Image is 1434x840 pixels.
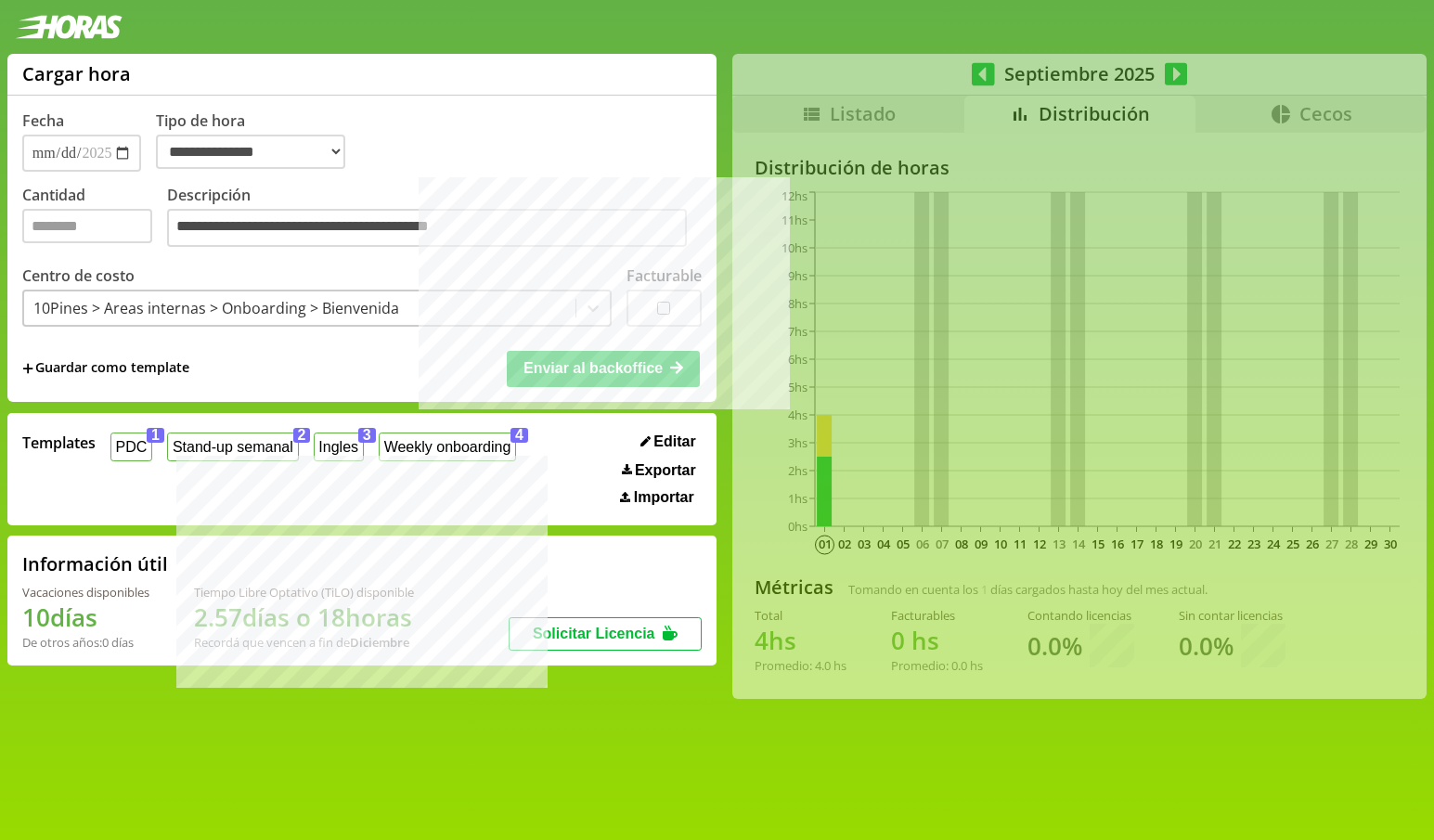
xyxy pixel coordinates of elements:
button: Stand-up semanal2 [167,433,298,461]
button: PDC1 [110,433,152,461]
b: Diciembre [350,634,409,651]
button: Weekly onboarding4 [379,433,516,461]
span: 3 [358,428,376,443]
img: logotipo [15,15,123,39]
span: Enviar al backoffice [523,360,663,376]
div: Vacaciones disponibles [22,584,149,601]
button: Solicitar Licencia [509,617,702,651]
span: 1 [147,428,164,443]
button: Ingles3 [314,433,364,461]
span: 2 [293,428,311,443]
button: Exportar [616,461,702,480]
label: Fecha [22,110,64,131]
textarea: Descripción [167,209,687,248]
input: Cantidad [22,209,152,243]
button: Editar [635,433,702,451]
h1: Cargar hora [22,61,131,86]
h1: 2.57 días o 18 horas [194,601,414,634]
span: Solicitar Licencia [533,626,655,641]
select: Tipo de hora [156,135,345,169]
label: Tipo de hora [156,110,360,172]
span: 4 [510,428,528,443]
span: Exportar [635,462,696,479]
div: Tiempo Libre Optativo (TiLO) disponible [194,584,414,601]
label: Centro de costo [22,265,135,286]
span: Importar [634,489,694,506]
div: De otros años: 0 días [22,634,149,651]
label: Facturable [627,265,702,286]
span: Editar [653,433,695,450]
div: Recordá que vencen a fin de [194,634,414,651]
label: Descripción [167,185,702,252]
div: 10Pines > Areas internas > Onboarding > Bienvenida [33,298,399,318]
span: +Guardar como template [22,358,189,379]
span: + [22,358,33,379]
button: Enviar al backoffice [507,351,700,386]
h2: Información útil [22,551,168,576]
h1: 10 días [22,601,149,634]
span: Templates [22,433,96,453]
label: Cantidad [22,185,167,252]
